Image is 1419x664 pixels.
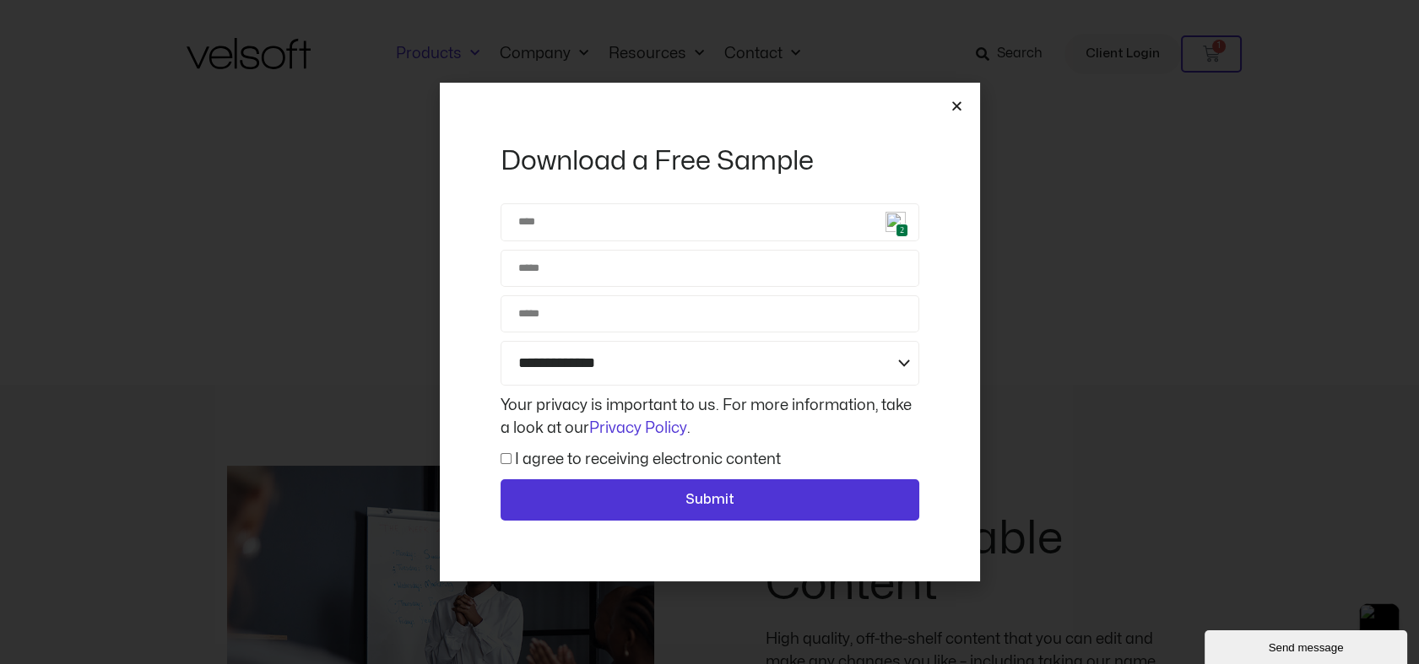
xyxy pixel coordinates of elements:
span: 2 [896,224,908,238]
iframe: chat widget [1205,627,1411,664]
h2: Download a Free Sample [501,143,919,179]
label: I agree to receiving electronic content [515,452,781,467]
a: Privacy Policy [589,421,687,435]
button: Submit [501,479,919,521]
div: Your privacy is important to us. For more information, take a look at our . [496,394,923,440]
a: Close [951,100,963,112]
img: npw-badge-icon.svg [886,212,906,232]
span: Submit [685,489,734,511]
